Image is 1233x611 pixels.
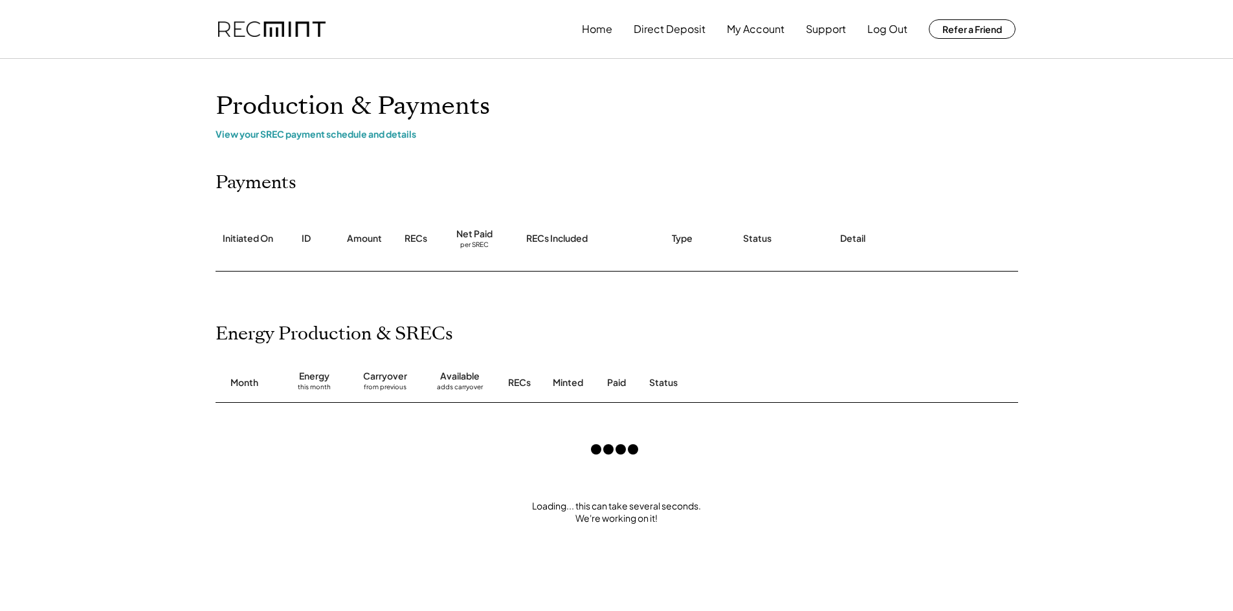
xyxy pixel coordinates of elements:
button: My Account [727,16,784,42]
button: Direct Deposit [634,16,705,42]
div: RECs [405,232,427,245]
button: Refer a Friend [929,19,1016,39]
h1: Production & Payments [216,91,1018,122]
div: this month [298,383,331,396]
div: RECs [508,376,531,389]
button: Support [806,16,846,42]
div: from previous [364,383,406,396]
div: Available [440,370,480,383]
div: Amount [347,232,382,245]
img: recmint-logotype%403x.png [218,21,326,38]
button: Log Out [867,16,907,42]
div: Status [649,376,869,389]
div: Energy [299,370,329,383]
div: Type [672,232,693,245]
h2: Payments [216,172,296,194]
div: View your SREC payment schedule and details [216,128,1018,140]
div: RECs Included [526,232,588,245]
div: adds carryover [437,383,483,396]
div: Minted [553,376,583,389]
div: Paid [607,376,626,389]
div: Net Paid [456,228,493,241]
div: Loading... this can take several seconds. We're working on it! [203,500,1031,525]
div: Initiated On [223,232,273,245]
div: Status [743,232,772,245]
div: Carryover [363,370,407,383]
div: ID [302,232,311,245]
h2: Energy Production & SRECs [216,323,453,345]
div: Detail [840,232,865,245]
div: Month [230,376,258,389]
button: Home [582,16,612,42]
div: per SREC [460,241,489,250]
